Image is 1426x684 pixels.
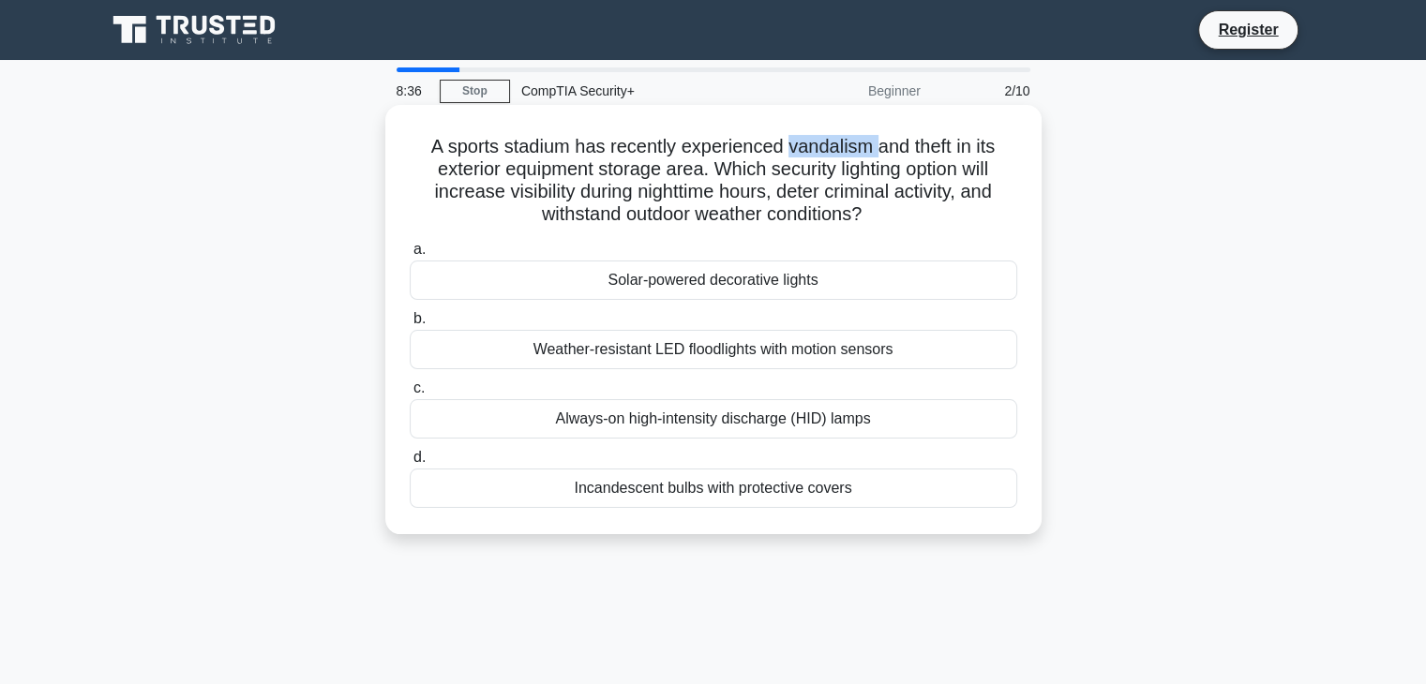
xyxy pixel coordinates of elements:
[440,80,510,103] a: Stop
[1207,18,1289,41] a: Register
[932,72,1042,110] div: 2/10
[385,72,440,110] div: 8:36
[410,399,1017,439] div: Always-on high-intensity discharge (HID) lamps
[413,379,425,395] span: c.
[410,468,1017,508] div: Incandescent bulbs with protective covers
[510,72,768,110] div: CompTIA Security+
[413,310,426,326] span: b.
[413,241,426,257] span: a.
[768,72,932,110] div: Beginner
[410,330,1017,369] div: Weather-resistant LED floodlights with motion sensors
[410,260,1017,300] div: Solar-powered decorative lights
[413,449,426,465] span: d.
[408,135,1019,227] h5: A sports stadium has recently experienced vandalism and theft in its exterior equipment storage a...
